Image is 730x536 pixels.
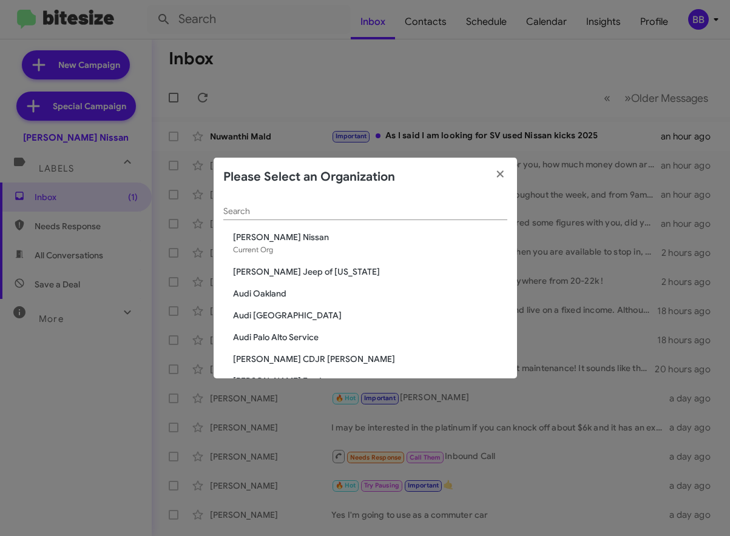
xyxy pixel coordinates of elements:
span: [PERSON_NAME] Nissan [233,231,507,243]
span: Current Org [233,245,273,254]
span: [PERSON_NAME] Ford [233,375,507,387]
span: Audi Palo Alto Service [233,331,507,343]
span: [PERSON_NAME] CDJR [PERSON_NAME] [233,353,507,365]
span: Audi [GEOGRAPHIC_DATA] [233,309,507,321]
span: [PERSON_NAME] Jeep of [US_STATE] [233,266,507,278]
h2: Please Select an Organization [223,167,395,187]
span: Audi Oakland [233,287,507,300]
